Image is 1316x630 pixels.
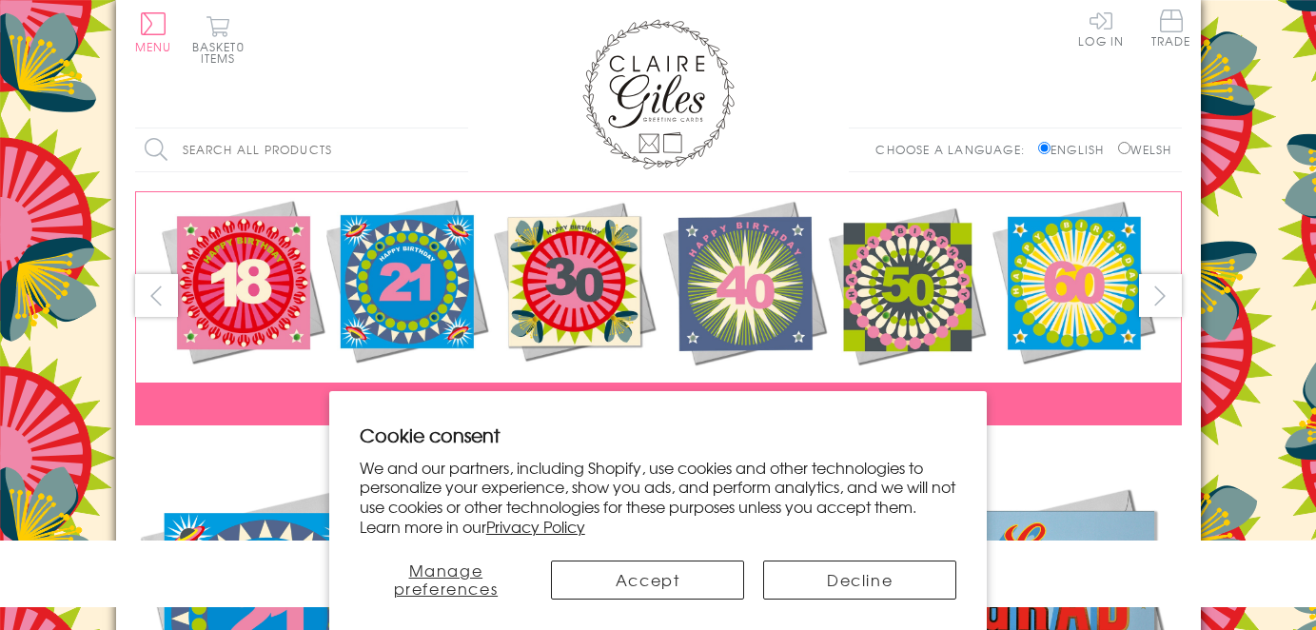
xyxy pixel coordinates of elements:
div: Carousel Pagination [135,440,1182,469]
button: Decline [763,561,956,600]
input: Search all products [135,128,468,171]
label: Welsh [1118,141,1172,158]
button: next [1139,274,1182,317]
label: English [1038,141,1113,158]
p: Choose a language: [875,141,1034,158]
p: We and our partners, including Shopify, use cookies and other technologies to personalize your ex... [360,458,957,537]
a: Privacy Policy [486,515,585,538]
img: Claire Giles Greetings Cards [582,19,735,169]
span: Trade [1151,10,1191,47]
span: Manage preferences [394,559,499,600]
a: Log In [1078,10,1124,47]
input: English [1038,142,1051,154]
span: 0 items [201,38,245,67]
a: Trade [1151,10,1191,50]
input: Search [449,128,468,171]
button: prev [135,274,178,317]
span: Menu [135,38,172,55]
button: Menu [135,12,172,52]
input: Welsh [1118,142,1130,154]
button: Accept [551,561,744,600]
h2: Cookie consent [360,422,957,448]
button: Basket0 items [192,15,245,64]
button: Manage preferences [360,561,532,600]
